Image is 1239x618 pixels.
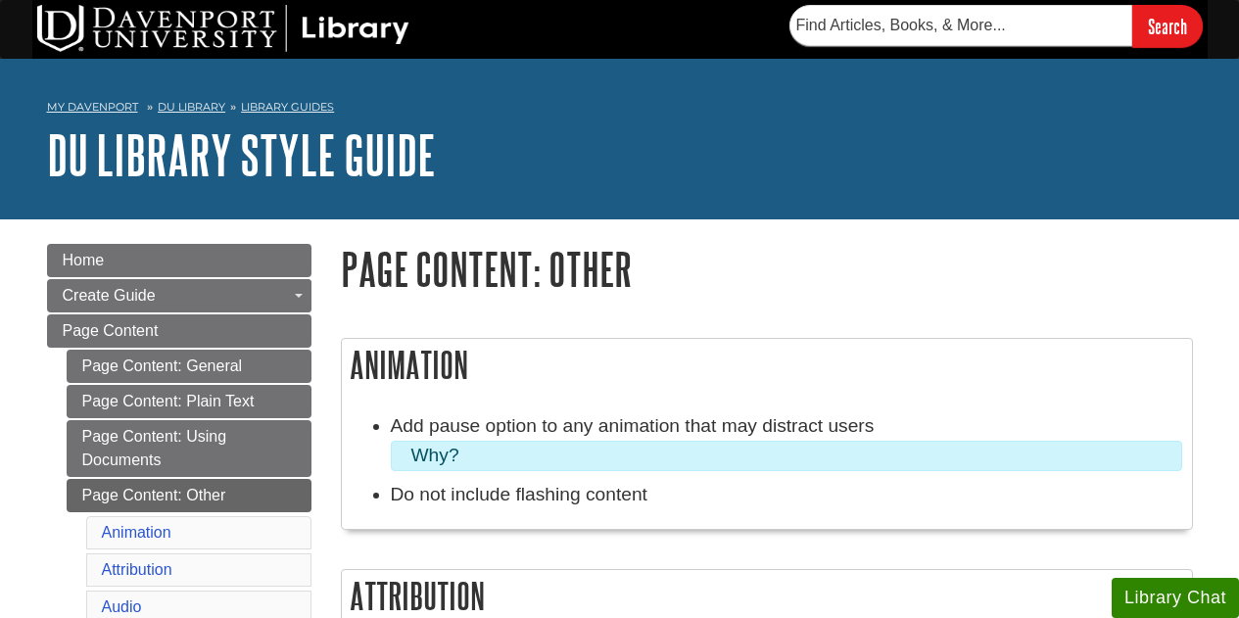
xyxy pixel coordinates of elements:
[63,287,156,304] span: Create Guide
[241,100,334,114] a: Library Guides
[63,252,105,268] span: Home
[342,339,1192,391] h2: Animation
[37,5,409,52] img: DU Library
[47,244,311,277] a: Home
[341,244,1193,294] h1: Page Content: Other
[789,5,1203,47] form: Searches DU Library's articles, books, and more
[47,124,436,185] a: DU Library Style Guide
[67,420,311,477] a: Page Content: Using Documents
[1132,5,1203,47] input: Search
[102,524,171,541] a: Animation
[47,94,1193,125] nav: breadcrumb
[1112,578,1239,618] button: Library Chat
[158,100,225,114] a: DU Library
[67,385,311,418] a: Page Content: Plain Text
[67,479,311,512] a: Page Content: Other
[411,442,1162,470] summary: Why?
[63,322,159,339] span: Page Content
[47,314,311,348] a: Page Content
[391,481,1182,509] li: Do not include flashing content
[47,279,311,312] a: Create Guide
[102,561,172,578] a: Attribution
[67,350,311,383] a: Page Content: General
[102,598,142,615] a: Audio
[47,99,138,116] a: My Davenport
[789,5,1132,46] input: Find Articles, Books, & More...
[391,412,1182,471] li: Add pause option to any animation that may distract users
